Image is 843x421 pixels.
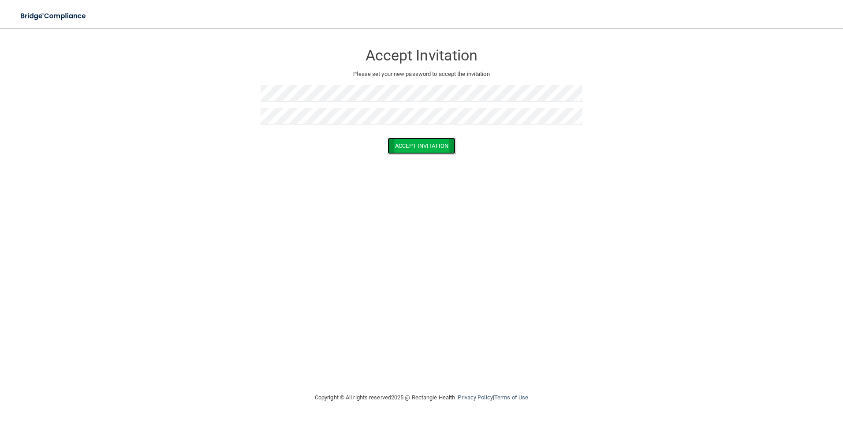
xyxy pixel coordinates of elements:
a: Privacy Policy [458,394,492,401]
a: Terms of Use [494,394,528,401]
h3: Accept Invitation [261,47,582,64]
div: Copyright © All rights reserved 2025 @ Rectangle Health | | [261,383,582,412]
p: Please set your new password to accept the invitation [267,69,576,79]
button: Accept Invitation [388,138,455,154]
img: bridge_compliance_login_screen.278c3ca4.svg [13,7,94,25]
iframe: Drift Widget Chat Controller [690,358,832,394]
